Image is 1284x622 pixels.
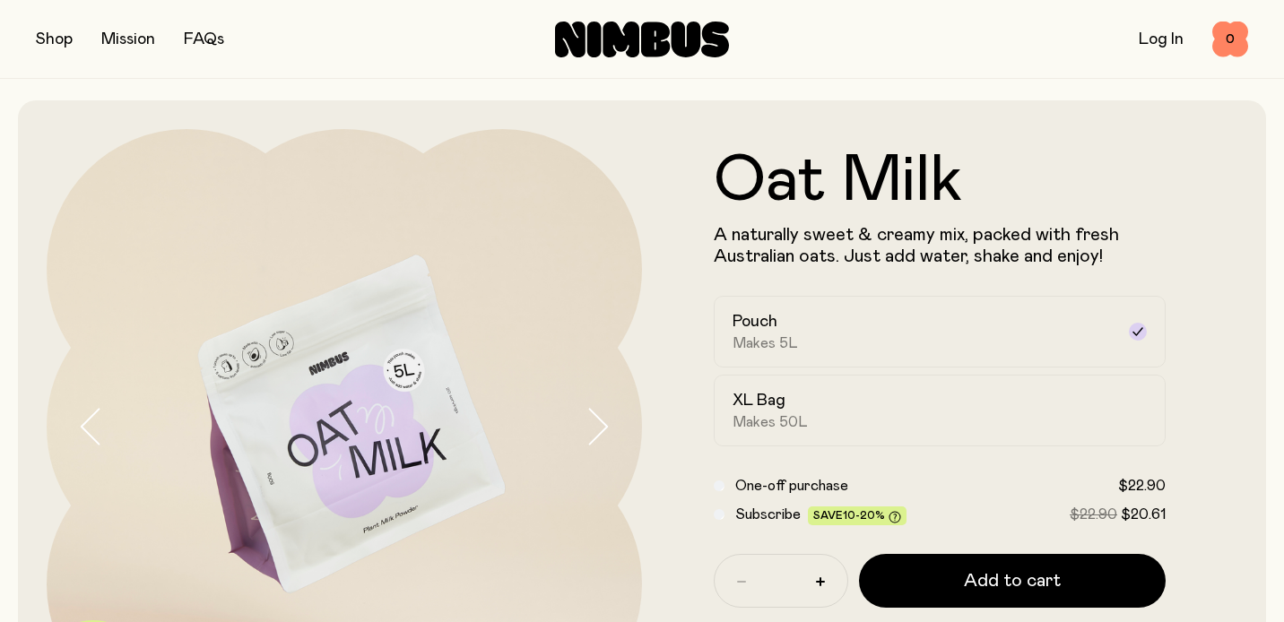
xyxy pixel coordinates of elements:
[735,507,801,522] span: Subscribe
[1121,507,1166,522] span: $20.61
[714,224,1166,267] p: A naturally sweet & creamy mix, packed with fresh Australian oats. Just add water, shake and enjoy!
[735,479,848,493] span: One-off purchase
[859,554,1166,608] button: Add to cart
[101,31,155,48] a: Mission
[813,510,901,523] span: Save
[733,311,777,333] h2: Pouch
[843,510,885,521] span: 10-20%
[964,568,1061,593] span: Add to cart
[184,31,224,48] a: FAQs
[1139,31,1184,48] a: Log In
[733,390,785,411] h2: XL Bag
[714,149,1166,213] h1: Oat Milk
[1118,479,1166,493] span: $22.90
[733,334,798,352] span: Makes 5L
[1212,22,1248,57] button: 0
[1070,507,1117,522] span: $22.90
[733,413,808,431] span: Makes 50L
